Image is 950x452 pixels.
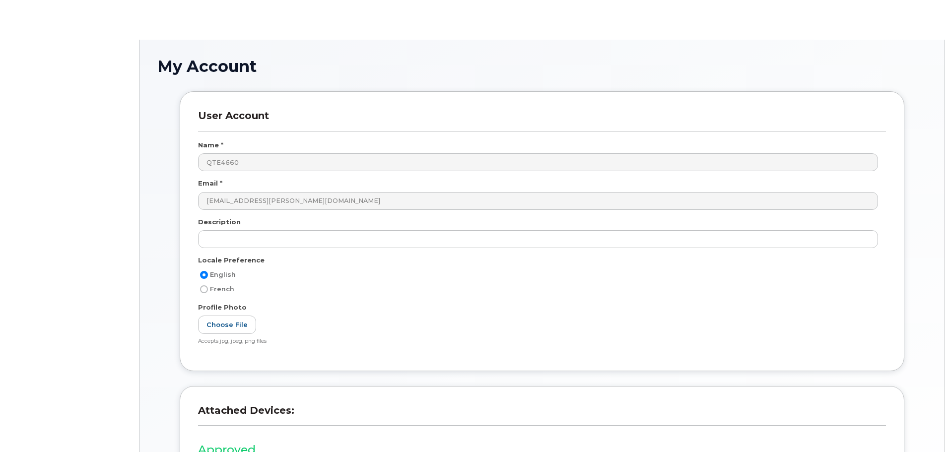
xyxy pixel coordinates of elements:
label: Name * [198,140,223,150]
label: Profile Photo [198,303,247,312]
input: French [200,285,208,293]
span: French [210,285,234,293]
div: Accepts jpg, jpeg, png files [198,338,878,345]
label: Locale Preference [198,256,265,265]
span: English [210,271,236,278]
h3: User Account [198,110,886,131]
label: Description [198,217,241,227]
input: English [200,271,208,279]
label: Email * [198,179,222,188]
h1: My Account [157,58,927,75]
h3: Attached Devices: [198,404,886,426]
label: Choose File [198,316,256,334]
